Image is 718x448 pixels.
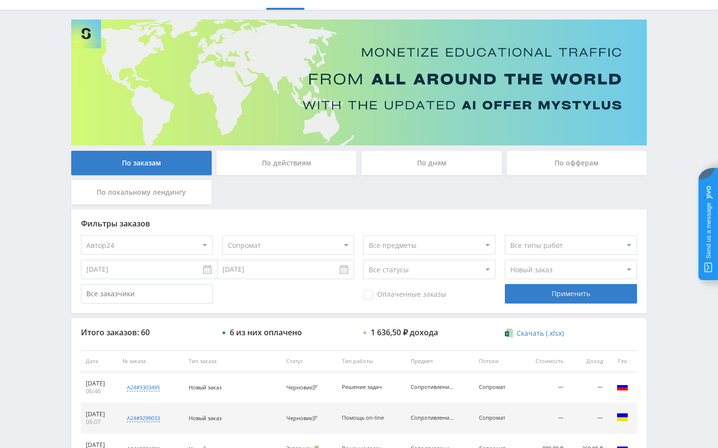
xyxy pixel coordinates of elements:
[230,328,302,337] div: 6 из них оплачено
[520,350,568,372] th: Стоимость
[342,415,386,421] div: Помощь on-line
[81,260,218,279] input: Use the arrow keys to pick a date
[617,381,628,392] img: rus.png
[474,350,520,372] th: Потоки
[568,372,608,403] td: —
[127,414,160,422] div: a24#9299033
[86,387,113,395] div: 06:46
[81,219,637,228] div: Фильтры заказов
[127,384,160,391] div: a24#9303495
[81,284,213,304] input: Все заказчики
[342,384,386,390] div: Решение задач
[520,372,568,403] td: —
[361,151,502,175] div: По дням
[520,403,568,434] td: —
[411,415,455,421] div: Сопротивление материалов
[517,329,564,337] span: Скачать (.xlsx)
[118,350,184,372] th: № заказа
[81,328,213,337] div: Итого заказов: 60
[411,384,455,390] div: Сопротивление материалов
[507,151,647,175] div: По офферам
[86,410,113,418] div: [DATE]
[337,350,406,372] th: Тип работы
[371,328,438,337] div: 1 636,50 ₽ дохода
[505,328,563,338] a: Скачать (.xlsx)
[479,415,516,421] div: Сопромат
[86,380,113,387] div: [DATE]
[617,411,628,423] img: ukr.png
[281,350,337,372] th: Статус
[286,385,320,391] div: Черновик
[568,403,608,434] td: —
[86,418,113,426] div: 06:07
[406,350,475,372] th: Предмет
[189,384,221,391] span: Новый заказ
[479,384,516,390] div: Сопромат
[568,350,608,372] th: Доход
[184,350,281,372] th: Тип заказа
[189,414,221,422] span: Новый заказ
[71,151,212,175] div: По заказам
[505,328,513,338] img: xlsx
[286,415,320,422] div: Черновик
[608,350,637,372] th: Гео
[363,290,446,300] span: Оплаченные заказы
[505,284,637,304] div: Применить
[81,350,118,372] th: Дата
[71,180,212,204] div: По локальному лендингу
[71,20,647,145] img: Banner
[217,151,357,175] div: По действиям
